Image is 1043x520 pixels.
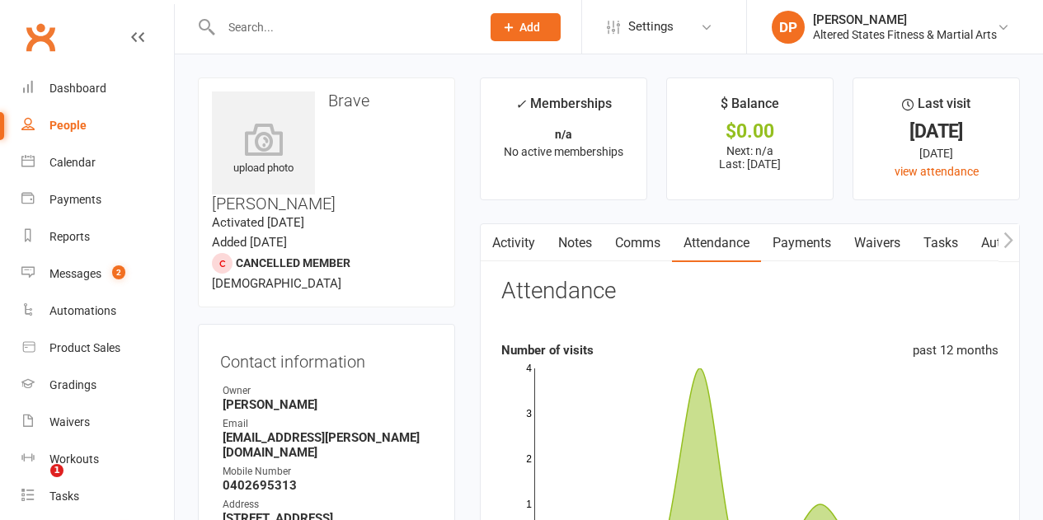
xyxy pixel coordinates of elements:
[49,304,116,317] div: Automations
[682,123,818,140] div: $0.00
[212,123,315,177] div: upload photo
[49,341,120,354] div: Product Sales
[112,265,125,279] span: 2
[672,224,761,262] a: Attendance
[21,144,174,181] a: Calendar
[21,441,174,478] a: Workouts
[21,107,174,144] a: People
[604,224,672,262] a: Comms
[21,70,174,107] a: Dashboard
[223,478,433,493] strong: 0402695313
[49,267,101,280] div: Messages
[555,128,572,141] strong: n/a
[220,346,433,371] h3: Contact information
[868,123,1004,140] div: [DATE]
[21,255,174,293] a: Messages 2
[20,16,61,58] a: Clubworx
[813,27,997,42] div: Altered States Fitness & Martial Arts
[682,144,818,171] p: Next: n/a Last: [DATE]
[895,165,979,178] a: view attendance
[547,224,604,262] a: Notes
[515,93,612,124] div: Memberships
[49,156,96,169] div: Calendar
[223,397,433,412] strong: [PERSON_NAME]
[49,415,90,429] div: Waivers
[212,91,441,213] h3: Brave [PERSON_NAME]
[813,12,997,27] div: [PERSON_NAME]
[49,230,90,243] div: Reports
[504,145,623,158] span: No active memberships
[21,181,174,218] a: Payments
[761,224,843,262] a: Payments
[16,464,56,504] iframe: Intercom live chat
[236,256,350,269] span: Cancelled member
[501,343,594,358] strong: Number of visits
[21,218,174,255] a: Reports
[212,215,304,230] time: Activated [DATE]
[519,21,540,34] span: Add
[223,416,433,432] div: Email
[21,404,174,441] a: Waivers
[913,340,998,360] div: past 12 months
[21,367,174,404] a: Gradings
[212,235,287,250] time: Added [DATE]
[212,276,341,291] span: [DEMOGRAPHIC_DATA]
[21,293,174,330] a: Automations
[223,464,433,480] div: Mobile Number
[216,16,469,39] input: Search...
[50,464,63,477] span: 1
[49,119,87,132] div: People
[21,478,174,515] a: Tasks
[49,82,106,95] div: Dashboard
[868,144,1004,162] div: [DATE]
[223,497,433,513] div: Address
[49,452,99,466] div: Workouts
[772,11,805,44] div: DP
[501,279,616,304] h3: Attendance
[49,193,101,206] div: Payments
[843,224,912,262] a: Waivers
[21,330,174,367] a: Product Sales
[223,430,433,460] strong: [EMAIL_ADDRESS][PERSON_NAME][DOMAIN_NAME]
[515,96,526,112] i: ✓
[49,378,96,391] div: Gradings
[721,93,779,123] div: $ Balance
[912,224,970,262] a: Tasks
[481,224,547,262] a: Activity
[223,383,433,399] div: Owner
[628,8,674,45] span: Settings
[491,13,561,41] button: Add
[902,93,970,123] div: Last visit
[49,490,79,503] div: Tasks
